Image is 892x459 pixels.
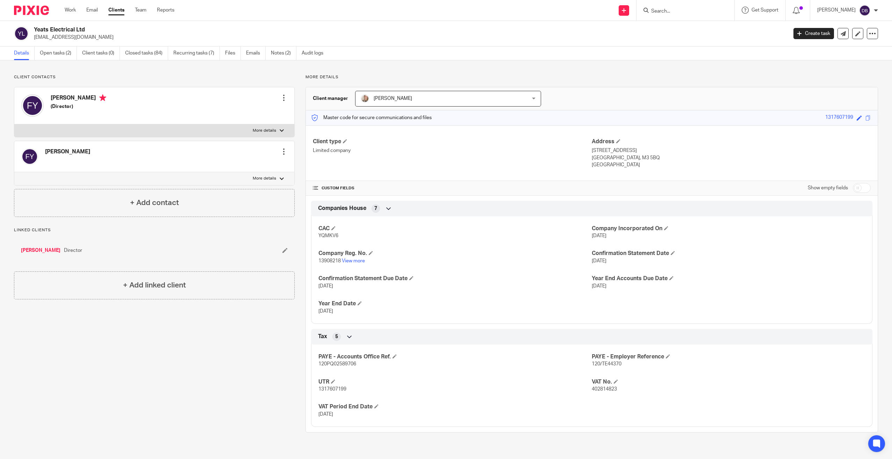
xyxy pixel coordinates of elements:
p: Linked clients [14,227,295,233]
h4: + Add contact [130,197,179,208]
p: More details [305,74,878,80]
span: 120PQ02589706 [318,362,356,366]
h4: Year End Date [318,300,592,307]
a: Files [225,46,241,60]
h4: UTR [318,378,592,386]
span: [DATE] [318,412,333,417]
h4: CAC [318,225,592,232]
h4: VAT Period End Date [318,403,592,410]
h5: (Director) [51,103,106,110]
span: YQMKV6 [318,233,338,238]
a: Details [14,46,35,60]
span: 5 [335,333,338,340]
a: Team [135,7,146,14]
h4: Confirmation Statement Due Date [318,275,592,282]
p: More details [253,128,276,133]
h4: Confirmation Statement Date [592,250,865,257]
span: [DATE] [592,284,606,289]
div: 1317607199 [825,114,853,122]
span: Get Support [751,8,778,13]
img: svg%3E [14,26,29,41]
span: [DATE] [592,233,606,238]
h4: CUSTOM FIELDS [313,185,592,191]
span: [PERSON_NAME] [374,96,412,101]
p: Limited company [313,147,592,154]
p: Master code for secure communications and files [311,114,432,121]
p: [EMAIL_ADDRESS][DOMAIN_NAME] [34,34,783,41]
h4: VAT No. [592,378,865,386]
img: Pixie [14,6,49,15]
span: 13908218 [318,258,341,263]
p: [GEOGRAPHIC_DATA] [592,161,871,168]
input: Search [650,8,713,15]
p: [STREET_ADDRESS] [592,147,871,154]
a: Create task [793,28,834,39]
span: Director [64,247,82,254]
span: [DATE] [318,309,333,314]
p: Client contacts [14,74,295,80]
a: Email [86,7,98,14]
h4: Company Reg. No. [318,250,592,257]
a: Emails [246,46,266,60]
a: Recurring tasks (7) [173,46,220,60]
span: 1317607199 [318,387,346,392]
span: 7 [374,205,377,212]
p: [GEOGRAPHIC_DATA], M3 5BQ [592,154,871,161]
p: [PERSON_NAME] [817,7,856,14]
a: [PERSON_NAME] [21,247,60,254]
span: [DATE] [318,284,333,289]
a: Reports [157,7,174,14]
a: Clients [108,7,124,14]
h4: [PERSON_NAME] [51,94,106,103]
h4: Address [592,138,871,145]
h4: Client type [313,138,592,145]
h4: Year End Accounts Due Date [592,275,865,282]
a: Open tasks (2) [40,46,77,60]
h4: Company Incorporated On [592,225,865,232]
a: Closed tasks (84) [125,46,168,60]
img: IMG_7594.jpg [361,94,369,103]
span: 120/TE44370 [592,362,621,366]
a: Audit logs [302,46,329,60]
h4: PAYE - Accounts Office Ref. [318,353,592,360]
h4: PAYE - Employer Reference [592,353,865,360]
a: Work [65,7,76,14]
h3: Client manager [313,95,348,102]
h4: + Add linked client [123,280,186,291]
img: svg%3E [859,5,870,16]
img: svg%3E [21,148,38,165]
span: Companies House [318,205,366,212]
label: Show empty fields [808,184,848,191]
h2: Yeats Electrical Ltd [34,26,633,34]
a: Client tasks (0) [82,46,120,60]
img: svg%3E [21,94,44,117]
span: 402814823 [592,387,617,392]
a: Notes (2) [271,46,296,60]
span: [DATE] [592,258,606,263]
h4: [PERSON_NAME] [45,148,90,155]
span: Tax [318,333,327,340]
a: View more [342,258,365,263]
p: More details [253,176,276,181]
i: Primary [99,94,106,101]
